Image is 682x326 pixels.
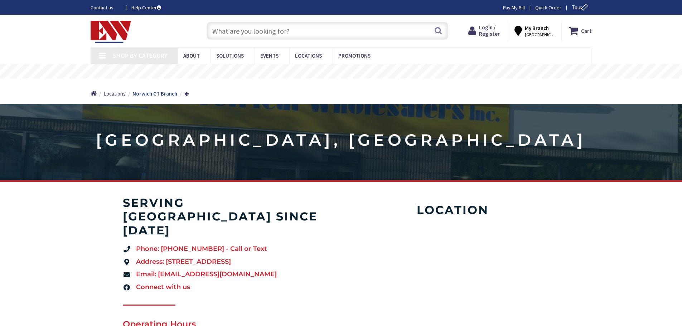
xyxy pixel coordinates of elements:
[123,283,334,292] a: Connect with us
[123,196,334,237] h4: serving [GEOGRAPHIC_DATA] since [DATE]
[216,52,244,59] span: Solutions
[468,24,500,37] a: Login / Register
[525,25,549,31] strong: My Branch
[479,24,500,37] span: Login / Register
[183,52,200,59] span: About
[572,4,590,11] span: Tour
[103,90,126,97] a: Locations
[355,203,551,217] h4: Location
[91,4,120,11] a: Contact us
[91,21,131,43] img: Electrical Wholesalers, Inc.
[207,22,448,40] input: What are you looking for?
[569,24,592,37] a: Cart
[260,52,279,59] span: Events
[525,32,555,38] span: [GEOGRAPHIC_DATA], [GEOGRAPHIC_DATA]
[338,52,371,59] span: Promotions
[134,270,277,279] span: Email: [EMAIL_ADDRESS][DOMAIN_NAME]
[123,270,334,279] a: Email: [EMAIL_ADDRESS][DOMAIN_NAME]
[131,4,161,11] a: Help Center
[123,257,334,267] a: Address: [STREET_ADDRESS]
[134,244,267,254] span: Phone: [PHONE_NUMBER] - Call or Text
[581,24,592,37] strong: Cart
[132,90,177,97] strong: Norwich CT Branch
[514,24,555,37] div: My Branch [GEOGRAPHIC_DATA], [GEOGRAPHIC_DATA]
[123,244,334,254] a: Phone: [PHONE_NUMBER] - Call or Text
[113,52,168,60] span: Shop By Category
[134,283,190,292] span: Connect with us
[535,4,561,11] a: Quick Order
[134,257,231,267] span: Address: [STREET_ADDRESS]
[503,4,525,11] a: Pay My Bill
[295,52,322,59] span: Locations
